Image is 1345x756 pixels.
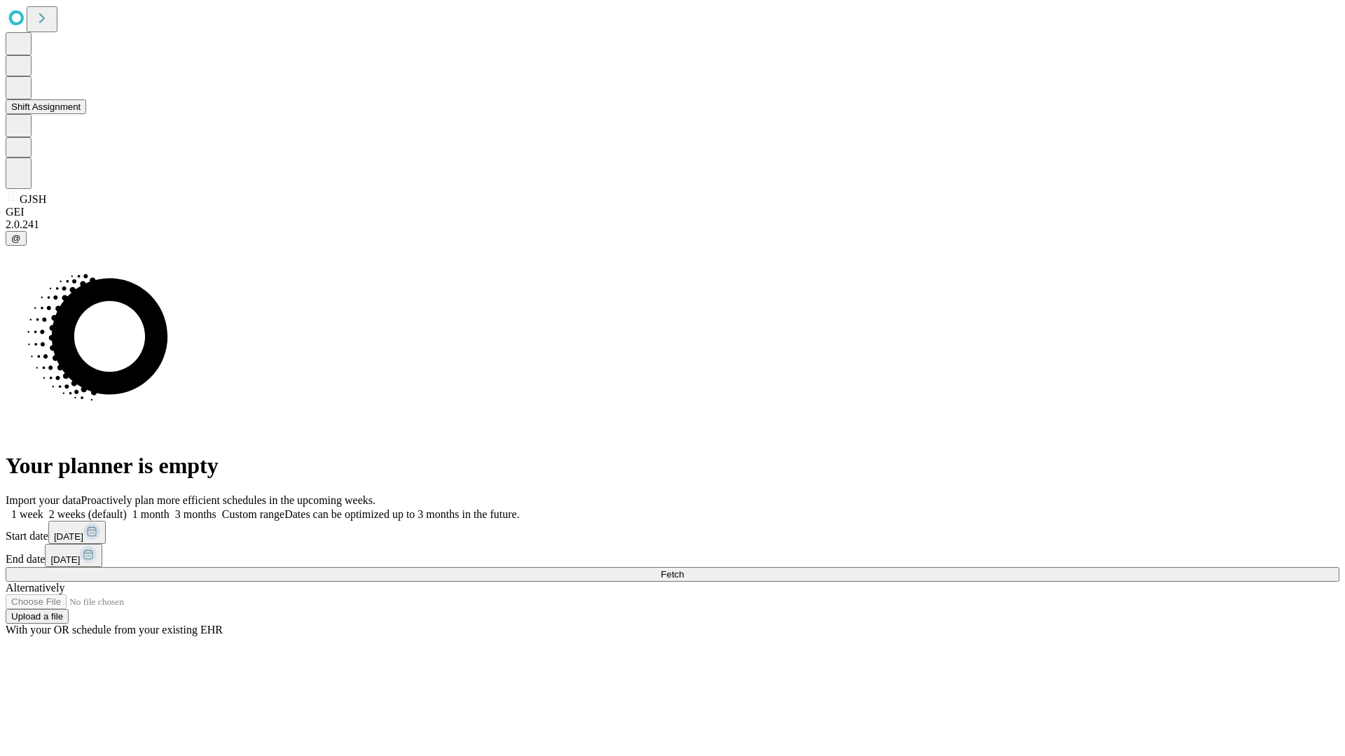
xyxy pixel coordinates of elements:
[6,99,86,114] button: Shift Assignment
[6,453,1339,479] h1: Your planner is empty
[81,494,375,506] span: Proactively plan more efficient schedules in the upcoming weeks.
[175,508,216,520] span: 3 months
[11,508,43,520] span: 1 week
[6,609,69,624] button: Upload a file
[284,508,519,520] span: Dates can be optimized up to 3 months in the future.
[11,233,21,244] span: @
[222,508,284,520] span: Custom range
[6,521,1339,544] div: Start date
[6,624,223,636] span: With your OR schedule from your existing EHR
[6,567,1339,582] button: Fetch
[20,193,46,205] span: GJSH
[6,218,1339,231] div: 2.0.241
[48,521,106,544] button: [DATE]
[132,508,170,520] span: 1 month
[54,531,83,542] span: [DATE]
[6,544,1339,567] div: End date
[50,554,80,565] span: [DATE]
[45,544,102,567] button: [DATE]
[6,206,1339,218] div: GEI
[6,494,81,506] span: Import your data
[661,569,684,580] span: Fetch
[49,508,127,520] span: 2 weeks (default)
[6,582,64,594] span: Alternatively
[6,231,27,246] button: @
